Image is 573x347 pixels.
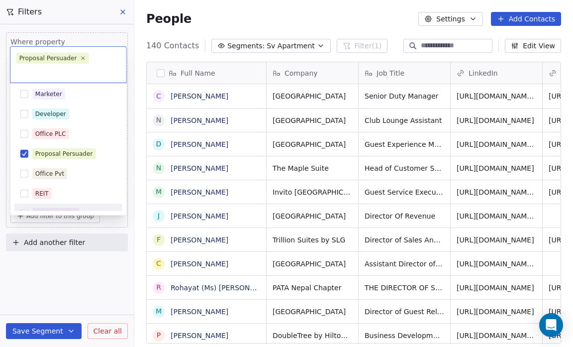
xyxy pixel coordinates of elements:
[35,90,62,99] div: Marketer
[35,209,77,218] div: Sv Apartment
[35,149,93,158] div: Proposal Persuader
[35,189,49,198] div: REIT
[35,169,64,178] div: Office Pvt
[35,129,66,138] div: Office PLC
[19,54,77,63] div: Proposal Persuader
[35,110,66,118] div: Developer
